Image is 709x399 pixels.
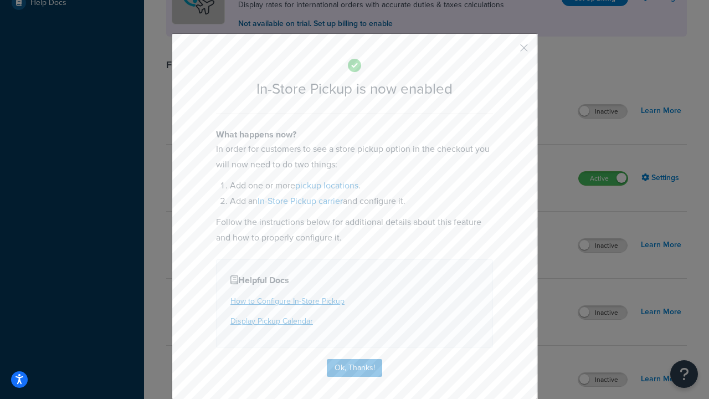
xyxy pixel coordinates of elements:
[327,359,382,377] button: Ok, Thanks!
[230,295,345,307] a: How to Configure In-Store Pickup
[216,128,493,141] h4: What happens now?
[230,193,493,209] li: Add an and configure it.
[216,214,493,245] p: Follow the instructions below for additional details about this feature and how to properly confi...
[295,179,358,192] a: pickup locations
[258,195,343,207] a: In-Store Pickup carrier
[216,81,493,97] h2: In-Store Pickup is now enabled
[230,315,313,327] a: Display Pickup Calendar
[230,274,479,287] h4: Helpful Docs
[230,178,493,193] li: Add one or more .
[216,141,493,172] p: In order for customers to see a store pickup option in the checkout you will now need to do two t...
